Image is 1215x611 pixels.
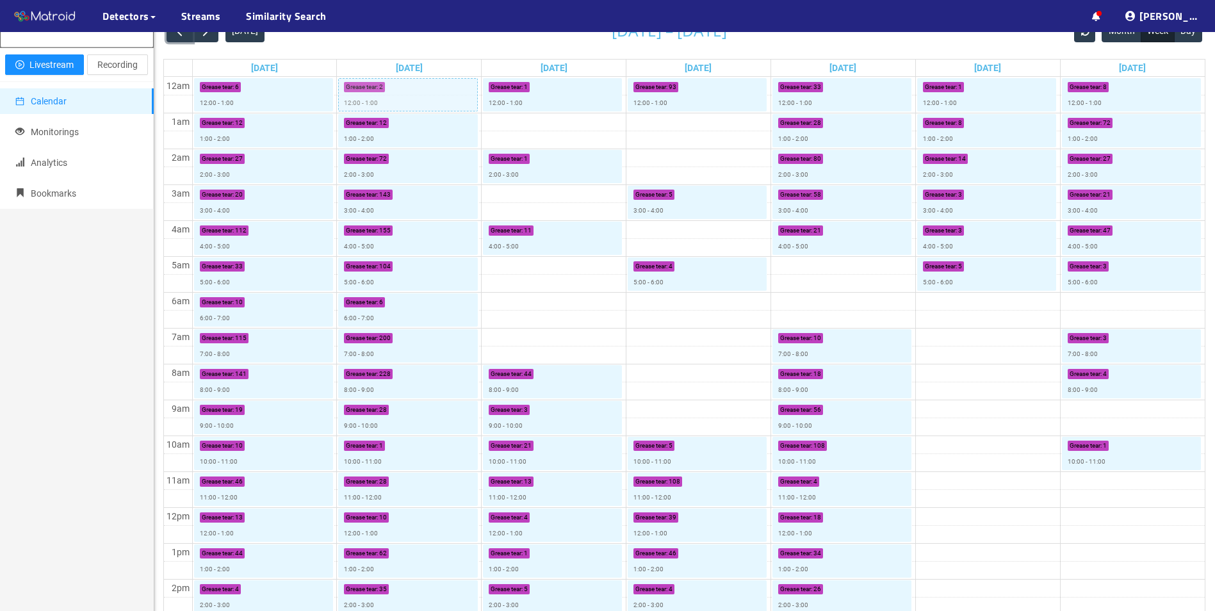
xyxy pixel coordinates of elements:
p: 13 [235,512,243,523]
p: Grease tear : [202,333,234,343]
p: Grease tear : [491,405,523,415]
p: Grease tear : [780,82,812,92]
span: Livestream [29,58,74,72]
p: 4:00 - 5:00 [489,241,519,252]
p: 12:00 - 1:00 [200,528,234,539]
p: Grease tear : [202,477,234,487]
p: Grease tear : [491,82,523,92]
p: Grease tear : [635,477,667,487]
a: Go to August 12, 2025 [538,60,570,76]
p: Grease tear : [346,261,378,272]
span: Detectors [102,8,149,24]
p: 1:00 - 2:00 [778,564,808,574]
p: 3:00 - 4:00 [633,206,664,216]
p: Grease tear : [491,225,523,236]
p: 8:00 - 9:00 [1068,385,1098,395]
p: Grease tear : [780,512,812,523]
p: 12:00 - 1:00 [923,98,957,108]
p: 10 [235,441,243,451]
p: 112 [235,225,247,236]
p: Grease tear : [925,261,957,272]
p: 12:00 - 1:00 [344,98,378,108]
p: Grease tear : [202,261,234,272]
p: 27 [1103,154,1111,164]
p: 11:00 - 12:00 [633,493,671,503]
p: 3 [1103,261,1107,272]
p: Grease tear : [491,369,523,379]
p: 6:00 - 7:00 [200,313,230,323]
p: 1 [958,82,962,92]
p: 7:00 - 8:00 [778,349,808,359]
p: Grease tear : [635,441,667,451]
p: 10:00 - 11:00 [1068,457,1105,467]
p: 10:00 - 11:00 [778,457,816,467]
p: Grease tear : [346,584,378,594]
div: 7am [169,330,192,344]
p: Grease tear : [202,548,234,558]
p: 5 [958,261,962,272]
p: 4 [669,584,673,594]
p: Grease tear : [202,190,234,200]
p: Grease tear : [925,118,957,128]
p: 5:00 - 6:00 [633,277,664,288]
p: Grease tear : [346,333,378,343]
p: 58 [813,190,821,200]
p: Grease tear : [635,512,667,523]
p: 21 [1103,190,1111,200]
p: Grease tear : [346,225,378,236]
p: 12:00 - 1:00 [633,528,667,539]
p: Grease tear : [635,82,667,92]
p: 8:00 - 9:00 [778,385,808,395]
p: 35 [379,584,387,594]
p: 12:00 - 1:00 [633,98,667,108]
p: 3:00 - 4:00 [344,206,374,216]
p: 2:00 - 3:00 [200,170,230,180]
img: Matroid logo [13,7,77,26]
p: 5:00 - 6:00 [200,277,230,288]
button: play-circleLivestream [5,54,84,75]
p: 1:00 - 2:00 [489,564,519,574]
p: 4:00 - 5:00 [200,241,230,252]
p: Grease tear : [1070,441,1102,451]
p: 10:00 - 11:00 [489,457,526,467]
p: 34 [813,548,821,558]
p: 108 [669,477,680,487]
p: Grease tear : [202,118,234,128]
p: Grease tear : [202,82,234,92]
a: Go to August 15, 2025 [972,60,1004,76]
p: Grease tear : [346,441,378,451]
span: Calendar [31,96,67,106]
p: 10 [235,297,243,307]
div: 5am [169,258,192,272]
p: 11 [524,225,532,236]
p: 56 [813,405,821,415]
p: Grease tear : [346,297,378,307]
p: Grease tear : [635,190,667,200]
p: 5:00 - 6:00 [344,277,374,288]
p: 6 [379,297,383,307]
p: 1 [1103,441,1107,451]
p: Grease tear : [925,225,957,236]
p: 28 [379,405,387,415]
p: 9:00 - 10:00 [778,421,812,431]
p: Grease tear : [202,225,234,236]
p: Grease tear : [491,477,523,487]
span: Recording [97,58,138,72]
p: Grease tear : [780,190,812,200]
p: 4 [524,512,528,523]
p: Grease tear : [1070,369,1102,379]
p: Grease tear : [780,584,812,594]
p: Grease tear : [1070,190,1102,200]
p: 8:00 - 9:00 [344,385,374,395]
p: 3:00 - 4:00 [778,206,808,216]
p: Grease tear : [925,154,957,164]
p: Grease tear : [346,190,378,200]
p: 27 [235,154,243,164]
div: 1pm [169,545,192,559]
p: 5:00 - 6:00 [923,277,953,288]
p: 1:00 - 2:00 [200,134,230,144]
p: 155 [379,225,391,236]
p: 3:00 - 4:00 [923,206,953,216]
div: 2pm [169,581,192,595]
a: Similarity Search [246,8,327,24]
